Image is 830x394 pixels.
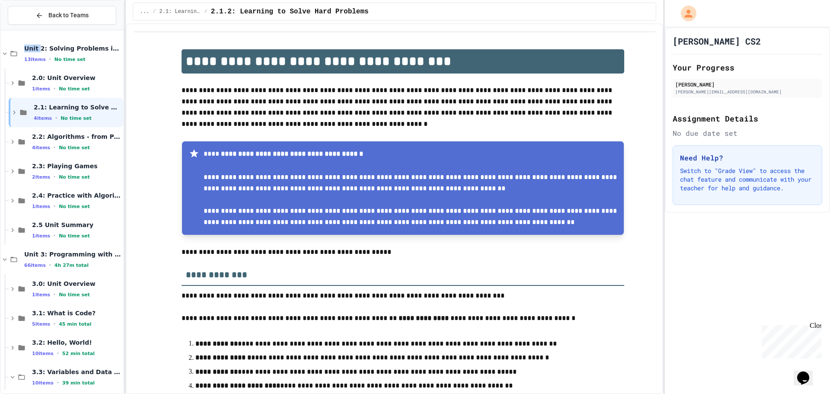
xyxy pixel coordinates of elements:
[32,280,121,288] span: 3.0: Unit Overview
[32,380,54,386] span: 10 items
[54,203,55,210] span: •
[675,89,820,95] div: [PERSON_NAME][EMAIL_ADDRESS][DOMAIN_NAME]
[32,321,50,327] span: 5 items
[3,3,60,55] div: Chat with us now!Close
[62,351,95,356] span: 52 min total
[32,86,50,92] span: 1 items
[54,57,86,62] span: No time set
[24,45,121,52] span: Unit 2: Solving Problems in Computer Science
[24,250,121,258] span: Unit 3: Programming with Python
[153,8,156,15] span: /
[54,85,55,92] span: •
[54,320,55,327] span: •
[32,174,50,180] span: 2 items
[59,321,91,327] span: 45 min total
[140,8,150,15] span: ...
[32,192,121,199] span: 2.4: Practice with Algorithms
[59,292,90,298] span: No time set
[672,3,699,23] div: My Account
[680,153,815,163] h3: Need Help?
[48,11,89,20] span: Back to Teams
[211,6,369,17] span: 2.1.2: Learning to Solve Hard Problems
[49,262,51,269] span: •
[758,322,821,359] iframe: chat widget
[680,167,815,192] p: Switch to "Grade View" to access the chat feature and communicate with your teacher for help and ...
[54,263,89,268] span: 4h 27m total
[59,233,90,239] span: No time set
[673,35,761,47] h1: [PERSON_NAME] CS2
[57,350,59,357] span: •
[59,145,90,151] span: No time set
[62,380,95,386] span: 39 min total
[32,204,50,209] span: 1 items
[54,173,55,180] span: •
[32,292,50,298] span: 1 items
[673,128,822,138] div: No due date set
[59,86,90,92] span: No time set
[673,112,822,125] h2: Assignment Details
[59,174,90,180] span: No time set
[32,351,54,356] span: 10 items
[32,145,50,151] span: 4 items
[32,133,121,141] span: 2.2: Algorithms - from Pseudocode to Flowcharts
[32,339,121,346] span: 3.2: Hello, World!
[57,379,59,386] span: •
[49,56,51,63] span: •
[204,8,207,15] span: /
[54,232,55,239] span: •
[34,115,52,121] span: 4 items
[55,115,57,122] span: •
[59,204,90,209] span: No time set
[794,359,821,385] iframe: chat widget
[32,221,121,229] span: 2.5 Unit Summary
[61,115,92,121] span: No time set
[160,8,201,15] span: 2.1: Learning to Solve Hard Problems
[32,309,121,317] span: 3.1: What is Code?
[8,6,116,25] button: Back to Teams
[34,103,121,111] span: 2.1: Learning to Solve Hard Problems
[32,74,121,82] span: 2.0: Unit Overview
[32,162,121,170] span: 2.3: Playing Games
[675,80,820,88] div: [PERSON_NAME]
[24,263,46,268] span: 66 items
[32,233,50,239] span: 1 items
[32,368,121,376] span: 3.3: Variables and Data Types
[54,291,55,298] span: •
[673,61,822,74] h2: Your Progress
[24,57,46,62] span: 13 items
[54,144,55,151] span: •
